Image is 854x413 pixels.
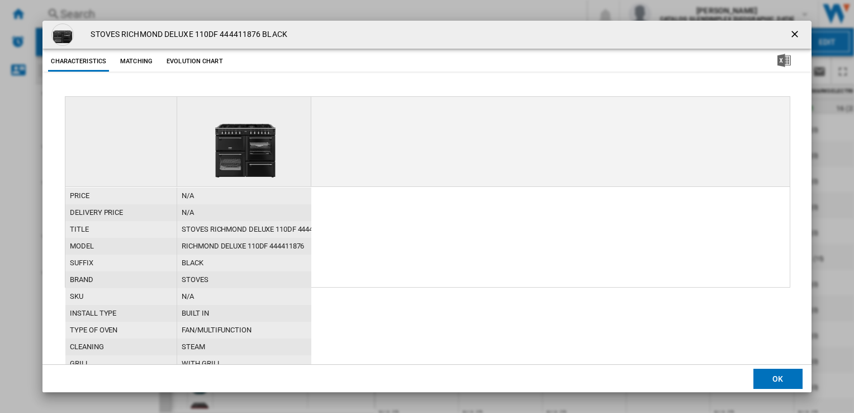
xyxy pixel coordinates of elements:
div: TYPE OF OVEN [65,322,177,339]
div: sku [65,288,177,305]
img: excel-24x24.png [777,54,791,67]
button: Characteristics [48,51,109,72]
button: Matching [112,51,161,72]
div: FAN/MULTIFUNCTION [177,322,311,339]
div: suffix [65,255,177,271]
h4: STOVES RICHMOND DELUXE 110DF 444411876 BLACK [85,29,287,40]
div: N/A [177,204,311,221]
div: STOVES [177,271,311,288]
img: 112397755 [51,24,74,46]
div: RICHMOND DELUXE 110DF 444411876 [177,238,311,255]
div: CLEANING [65,339,177,355]
button: Download in Excel [760,51,809,72]
md-dialog: Product popup [42,21,811,392]
div: brand [65,271,177,288]
button: OK [753,369,803,389]
div: BLACK [177,255,311,271]
img: 112397755 [212,97,279,186]
button: Evolution chart [164,51,226,72]
div: INSTALL TYPE [65,305,177,322]
div: STOVES RICHMOND DELUXE 110DF 444411876 BLACK [177,221,311,238]
div: N/A [177,187,311,204]
ng-md-icon: getI18NText('BUTTONS.CLOSE_DIALOG') [789,29,803,42]
div: title [65,221,177,238]
div: N/A [177,288,311,305]
div: WITH GRILL [177,355,311,372]
div: STEAM [177,339,311,355]
button: getI18NText('BUTTONS.CLOSE_DIALOG') [785,24,807,46]
div: BUILT IN [177,305,311,322]
div: GRILL [65,355,177,372]
div: delivery price [65,204,177,221]
div: price [65,187,177,204]
div: model [65,238,177,255]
